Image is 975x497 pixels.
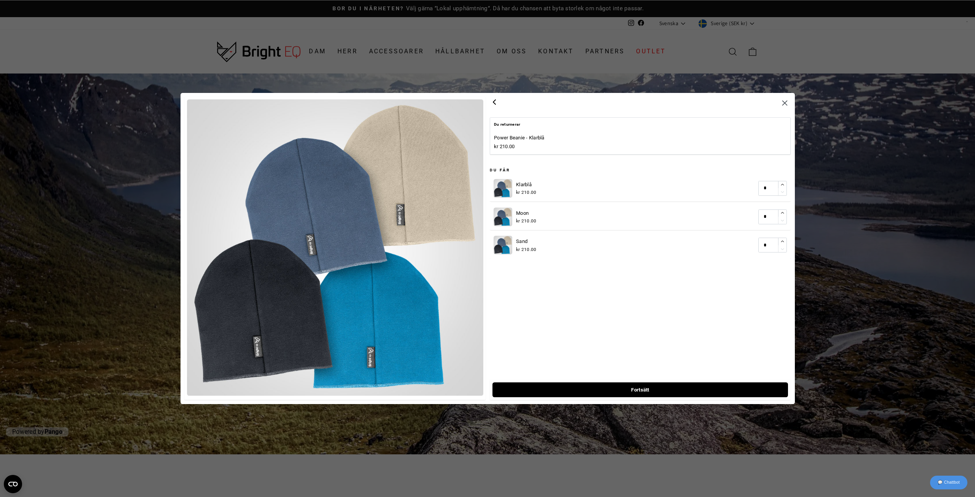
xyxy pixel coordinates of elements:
[516,209,536,217] p: Moon
[516,246,536,253] p: kr 210.00
[631,383,649,397] span: Fortsätt
[494,236,512,255] img: pwrbeanie-all-02.jpg
[494,208,512,226] img: pwrbeanie-all-02.jpg
[516,217,536,225] p: kr 210.00
[516,189,536,196] p: kr 210.00
[489,167,791,173] h5: Du får
[494,121,786,128] p: Du returnerar
[494,179,512,198] img: pwrbeanie-all-02.jpg
[930,476,967,489] div: 💬 Chattbot
[494,134,545,142] p: Power Beanie - Klarblå
[516,181,536,189] p: Klarblå
[4,475,22,493] button: Open CMP widget
[516,238,536,246] p: Sand
[492,382,788,397] button: Fortsätt
[494,142,545,150] p: kr 210.00
[187,99,483,396] img: pwrbeanie-all-02.jpg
